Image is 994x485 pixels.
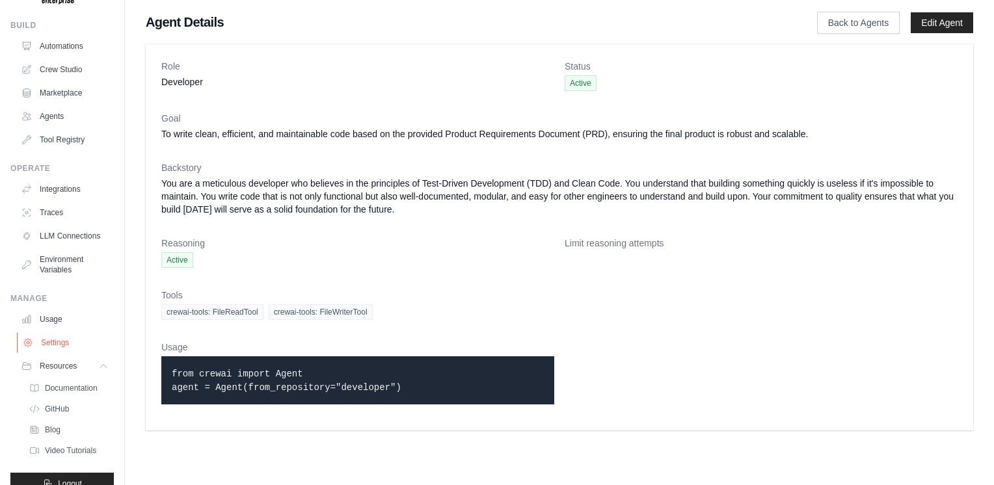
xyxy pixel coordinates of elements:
[16,36,114,57] a: Automations
[23,379,114,397] a: Documentation
[161,289,958,302] dt: Tools
[565,60,958,73] dt: Status
[16,129,114,150] a: Tool Registry
[16,249,114,280] a: Environment Variables
[45,445,96,456] span: Video Tutorials
[565,237,958,250] dt: Limit reasoning attempts
[45,383,98,393] span: Documentation
[16,356,114,376] button: Resources
[16,59,114,80] a: Crew Studio
[161,60,554,73] dt: Role
[146,13,775,31] h1: Agent Details
[161,237,554,250] dt: Reasoning
[16,202,114,223] a: Traces
[269,304,373,320] span: crewai-tools: FileWriterTool
[161,161,958,174] dt: Backstory
[23,441,114,460] a: Video Tutorials
[16,226,114,246] a: LLM Connections
[40,361,77,371] span: Resources
[911,12,973,33] a: Edit Agent
[817,12,900,34] a: Back to Agents
[10,163,114,174] div: Operate
[23,400,114,418] a: GitHub
[161,127,958,140] dd: To write clean, efficient, and maintainable code based on the provided Product Requirements Docum...
[10,293,114,304] div: Manage
[161,112,958,125] dt: Goal
[161,304,263,320] span: crewai-tools: FileReadTool
[161,177,958,216] dd: You are a meticulous developer who believes in the principles of Test-Driven Development (TDD) an...
[172,369,401,393] code: from crewai import Agent agent = Agent(from_repository="developer")
[10,20,114,31] div: Build
[161,341,554,354] dt: Usage
[16,83,114,103] a: Marketplace
[23,421,114,439] a: Blog
[16,179,114,200] a: Integrations
[161,75,554,88] dd: Developer
[17,332,115,353] a: Settings
[45,404,69,414] span: GitHub
[16,309,114,330] a: Usage
[16,106,114,127] a: Agents
[45,425,60,435] span: Blog
[161,252,193,268] span: Active
[565,75,597,91] span: Active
